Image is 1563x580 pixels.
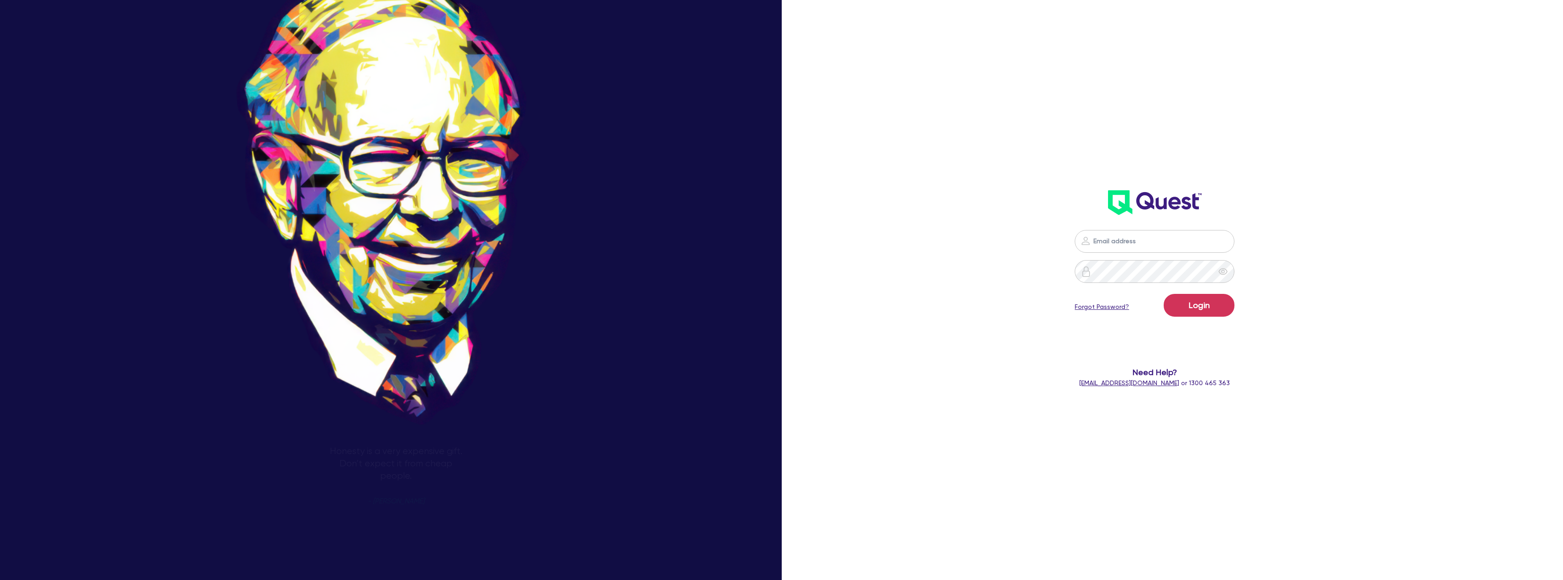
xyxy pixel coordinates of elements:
[1075,230,1234,253] input: Email address
[933,366,1376,378] span: Need Help?
[1079,379,1179,387] a: [EMAIL_ADDRESS][DOMAIN_NAME]
[1080,235,1091,246] img: icon-password
[367,498,424,505] span: - [PERSON_NAME]
[1218,267,1228,276] span: eye
[1164,294,1234,317] button: Login
[1079,379,1230,387] span: or 1300 465 363
[1075,302,1129,312] a: Forgot Password?
[1081,266,1092,277] img: icon-password
[1108,190,1202,215] img: wH2k97JdezQIQAAAABJRU5ErkJggg==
